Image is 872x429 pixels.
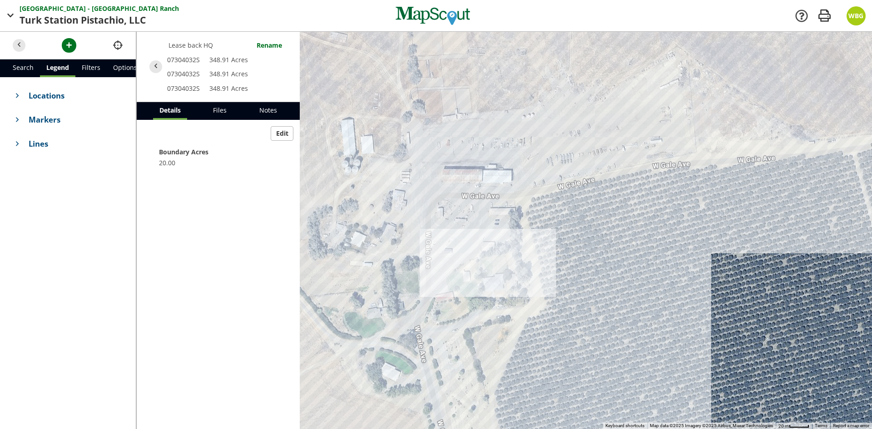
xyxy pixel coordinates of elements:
[650,423,773,428] span: Map data ©2025 Imagery ©2025 Airbus, Maxar Technologies
[29,138,123,149] span: Lines
[20,4,160,13] span: [GEOGRAPHIC_DATA] - [GEOGRAPHIC_DATA]
[848,11,863,20] span: WBG
[776,423,812,429] button: Map Scale: 20 m per 41 pixels
[778,424,789,429] span: 20 m
[794,9,809,23] a: Support Docs
[605,423,644,429] button: Keyboard shortcuts
[20,13,129,28] span: Turk Station Pistachio,
[75,59,107,77] a: Filters
[815,423,827,428] a: Terms
[129,13,146,28] span: LLC
[40,59,75,77] a: Legend
[833,423,869,428] a: Report a map error
[107,59,144,77] a: Options
[29,90,123,101] span: Locations
[29,114,123,125] span: Markers
[395,3,471,29] img: MapScout
[160,4,179,13] span: Ranch
[6,59,40,77] a: Search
